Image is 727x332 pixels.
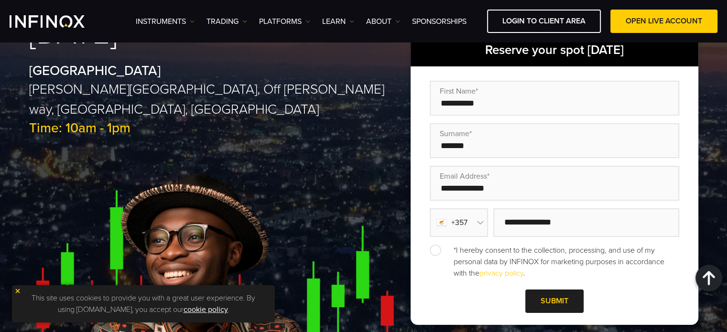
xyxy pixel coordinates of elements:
strong: [GEOGRAPHIC_DATA] [29,62,401,79]
span: +357 [451,217,467,228]
strong: Time: 10am - 1pm [29,119,401,137]
a: PLATFORMS [259,16,310,27]
strong: Reserve your spot [DATE] [485,43,624,57]
p: *I hereby consent to the collection, processing, and use of my personal data by INFINOX for marke... [430,245,679,279]
a: privacy policy [479,268,523,278]
a: SPONSORSHIPS [412,16,467,27]
a: cookie policy [184,305,228,314]
img: yellow close icon [14,288,21,294]
a: INFINOX Logo [10,15,107,28]
p: This site uses cookies to provide you with a great user experience. By using [DOMAIN_NAME], you a... [17,290,270,318]
a: ABOUT [366,16,400,27]
label: Email Address* [440,171,640,182]
a: Learn [322,16,354,27]
label: First Name* [440,86,640,97]
label: Surname* [440,128,640,139]
a: TRADING [206,16,247,27]
a: LOGIN TO CLIENT AREA [487,10,601,33]
a: Instruments [136,16,195,27]
a: OPEN LIVE ACCOUNT [610,10,717,33]
p: [PERSON_NAME][GEOGRAPHIC_DATA], Off [PERSON_NAME] way, [GEOGRAPHIC_DATA], [GEOGRAPHIC_DATA] [29,62,401,137]
a: Submit [525,289,584,313]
